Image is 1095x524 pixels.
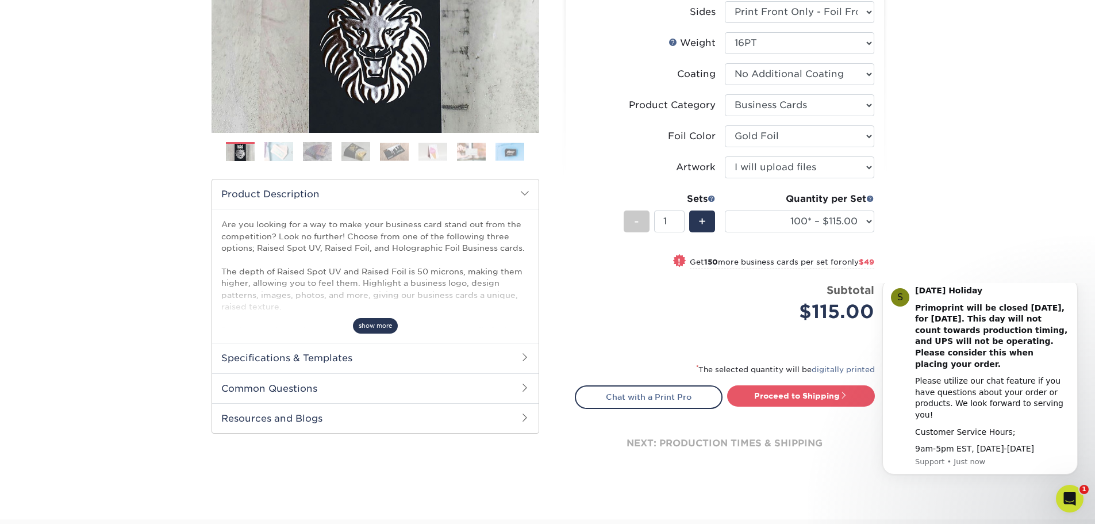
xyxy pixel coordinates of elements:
[668,129,716,143] div: Foil Color
[457,143,486,160] img: Business Cards 07
[575,385,723,408] a: Chat with a Print Pro
[226,138,255,167] img: Business Cards 01
[380,143,409,160] img: Business Cards 05
[212,373,539,403] h2: Common Questions
[212,403,539,433] h2: Resources and Blogs
[212,343,539,373] h2: Specifications & Templates
[696,365,875,374] small: The selected quantity will be
[264,141,293,162] img: Business Cards 02
[3,489,98,520] iframe: Google Customer Reviews
[859,258,874,266] span: $49
[50,20,202,86] b: Primoprint will be closed [DATE], for [DATE]. This day will not count towards production timing, ...
[725,192,874,206] div: Quantity per Set
[629,98,716,112] div: Product Category
[704,258,718,266] strong: 150
[50,160,204,172] div: 9am-5pm EST, [DATE]-[DATE]
[668,36,716,50] div: Weight
[575,409,875,478] div: next: production times & shipping
[418,143,447,160] img: Business Cards 06
[842,258,874,266] span: only
[26,5,44,24] div: Profile image for Support
[698,213,706,230] span: +
[353,318,398,334] span: show more
[50,3,117,12] b: [DATE] Holiday
[812,365,875,374] a: digitally printed
[50,93,204,137] div: Please utilize our chat feature if you have questions about your order or products. We look forwa...
[624,192,716,206] div: Sets
[221,219,529,441] p: Are you looking for a way to make your business card stand out from the competition? Look no furt...
[212,179,539,209] h2: Product Description
[634,213,639,230] span: -
[690,5,716,19] div: Sides
[50,174,204,184] p: Message from Support, sent Just now
[690,258,874,269] small: Get more business cards per set for
[303,141,332,162] img: Business Cards 03
[733,298,874,326] div: $115.00
[676,160,716,174] div: Artwork
[495,143,524,160] img: Business Cards 08
[678,255,681,267] span: !
[50,2,204,172] div: Message content
[827,284,874,296] strong: Subtotal
[865,283,1095,493] iframe: Intercom notifications message
[1079,485,1089,494] span: 1
[341,141,370,162] img: Business Cards 04
[1056,485,1084,512] iframe: Intercom live chat
[727,385,875,406] a: Proceed to Shipping
[50,144,204,155] div: Customer Service Hours;
[677,67,716,81] div: Coating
